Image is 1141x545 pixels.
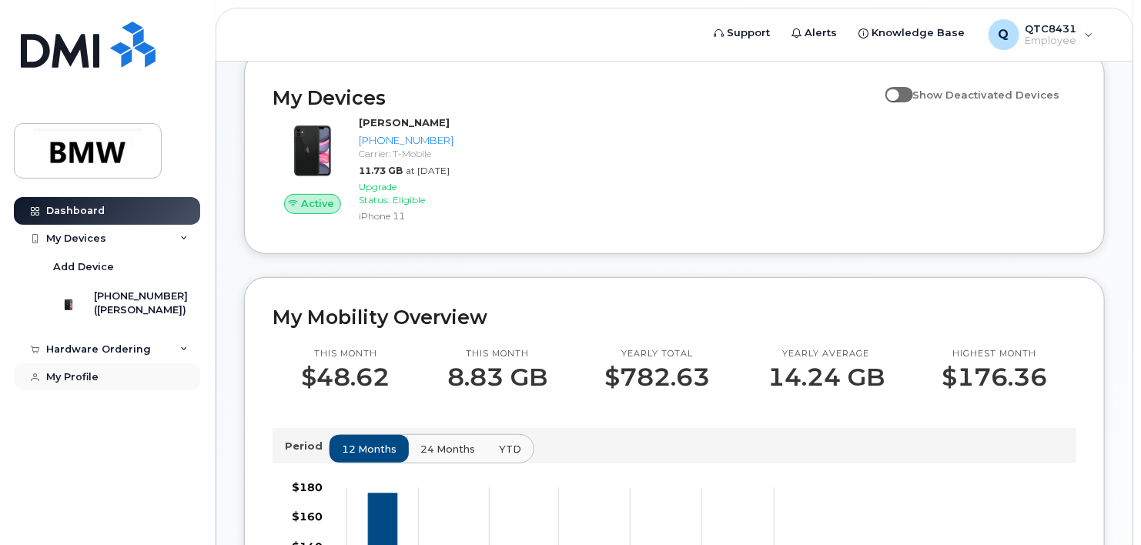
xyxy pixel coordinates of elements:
span: Q [999,25,1009,44]
span: Knowledge Base [872,25,965,41]
a: Active[PERSON_NAME][PHONE_NUMBER]Carrier: T-Mobile11.73 GBat [DATE]Upgrade Status:EligibleiPhone 11 [273,115,460,226]
p: This month [447,348,547,360]
p: Yearly total [604,348,710,360]
p: $782.63 [604,363,710,391]
span: QTC8431 [1026,22,1077,35]
h2: My Devices [273,86,878,109]
p: 14.24 GB [768,363,885,391]
p: Highest month [942,348,1048,360]
iframe: Messenger Launcher [1074,478,1129,533]
a: Alerts [781,18,848,48]
p: $48.62 [301,363,390,391]
div: QTC8431 [978,19,1104,50]
tspan: $180 [292,480,323,493]
input: Show Deactivated Devices [885,80,898,92]
span: Support [728,25,771,41]
span: Show Deactivated Devices [913,89,1060,101]
span: Eligible [393,194,425,206]
span: Alerts [805,25,838,41]
tspan: $160 [292,510,323,523]
span: 11.73 GB [359,165,403,176]
span: Upgrade Status: [359,181,397,206]
p: $176.36 [942,363,1048,391]
strong: [PERSON_NAME] [359,116,450,129]
h2: My Mobility Overview [273,306,1076,329]
p: Period [285,439,329,453]
p: Yearly average [768,348,885,360]
span: Employee [1026,35,1077,47]
div: iPhone 11 [359,209,453,222]
span: at [DATE] [406,165,450,176]
span: 24 months [420,442,475,456]
div: [PHONE_NUMBER] [359,133,453,148]
div: Carrier: T-Mobile [359,147,453,160]
span: YTD [499,442,521,456]
a: Support [704,18,781,48]
p: This month [301,348,390,360]
span: Active [301,196,334,211]
img: iPhone_11.jpg [285,123,340,179]
p: 8.83 GB [447,363,547,391]
a: Knowledge Base [848,18,976,48]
